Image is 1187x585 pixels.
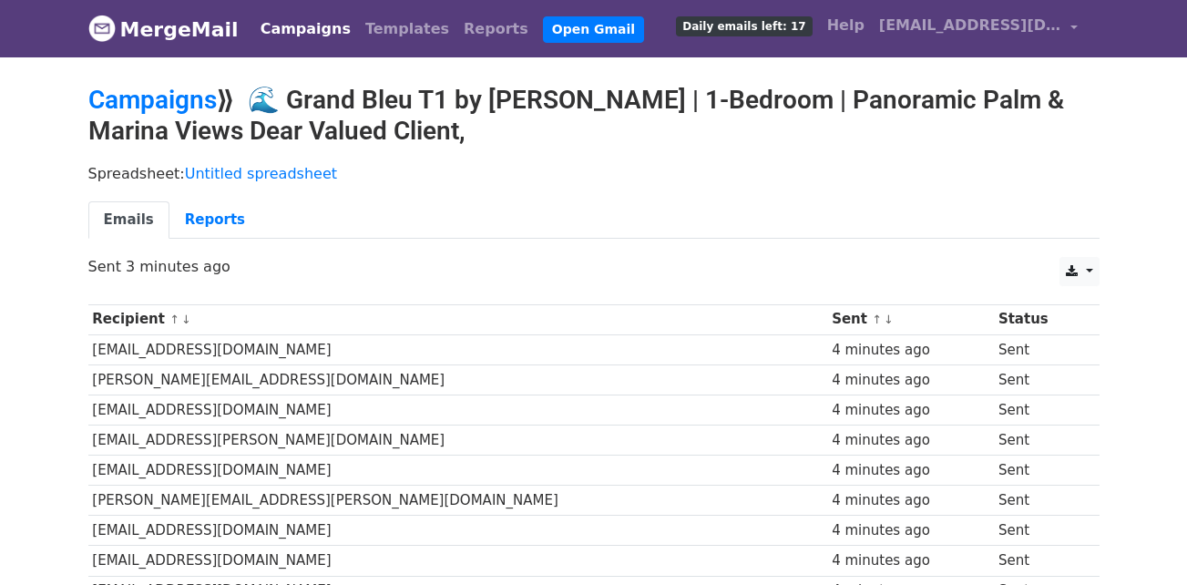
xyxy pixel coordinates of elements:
p: Sent 3 minutes ago [88,257,1100,276]
th: Sent [827,304,994,334]
td: [EMAIL_ADDRESS][DOMAIN_NAME] [88,546,828,576]
a: Campaigns [88,85,217,115]
span: Daily emails left: 17 [676,16,812,36]
span: [EMAIL_ADDRESS][DOMAIN_NAME] [879,15,1061,36]
a: ↓ [884,313,894,326]
div: 4 minutes ago [832,400,989,421]
div: 4 minutes ago [832,490,989,511]
th: Recipient [88,304,828,334]
a: Help [820,7,872,44]
img: MergeMail logo [88,15,116,42]
a: Daily emails left: 17 [669,7,819,44]
a: Campaigns [253,11,358,47]
div: 4 minutes ago [832,430,989,451]
td: [EMAIL_ADDRESS][PERSON_NAME][DOMAIN_NAME] [88,426,828,456]
div: 4 minutes ago [832,340,989,361]
div: 4 minutes ago [832,460,989,481]
td: Sent [994,364,1085,395]
h2: ⟫ 🌊 Grand Bleu T1 by [PERSON_NAME] | 1-Bedroom | Panoramic Palm & Marina Views Dear Valued Client, [88,85,1100,146]
td: Sent [994,546,1085,576]
td: Sent [994,456,1085,486]
th: Status [994,304,1085,334]
td: [EMAIL_ADDRESS][DOMAIN_NAME] [88,334,828,364]
div: 4 minutes ago [832,520,989,541]
p: Spreadsheet: [88,164,1100,183]
a: Reports [169,201,261,239]
td: [EMAIL_ADDRESS][DOMAIN_NAME] [88,456,828,486]
td: [PERSON_NAME][EMAIL_ADDRESS][DOMAIN_NAME] [88,364,828,395]
td: Sent [994,426,1085,456]
td: Sent [994,486,1085,516]
td: Sent [994,334,1085,364]
a: Reports [456,11,536,47]
a: Open Gmail [543,16,644,43]
a: ↓ [181,313,191,326]
a: Untitled spreadsheet [185,165,337,182]
a: ↑ [872,313,882,326]
td: Sent [994,395,1085,425]
div: 4 minutes ago [832,370,989,391]
a: [EMAIL_ADDRESS][DOMAIN_NAME] [872,7,1085,50]
div: 4 minutes ago [832,550,989,571]
td: Sent [994,516,1085,546]
a: Templates [358,11,456,47]
a: Emails [88,201,169,239]
td: [EMAIL_ADDRESS][DOMAIN_NAME] [88,516,828,546]
td: [EMAIL_ADDRESS][DOMAIN_NAME] [88,395,828,425]
a: MergeMail [88,10,239,48]
td: [PERSON_NAME][EMAIL_ADDRESS][PERSON_NAME][DOMAIN_NAME] [88,486,828,516]
a: ↑ [169,313,179,326]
